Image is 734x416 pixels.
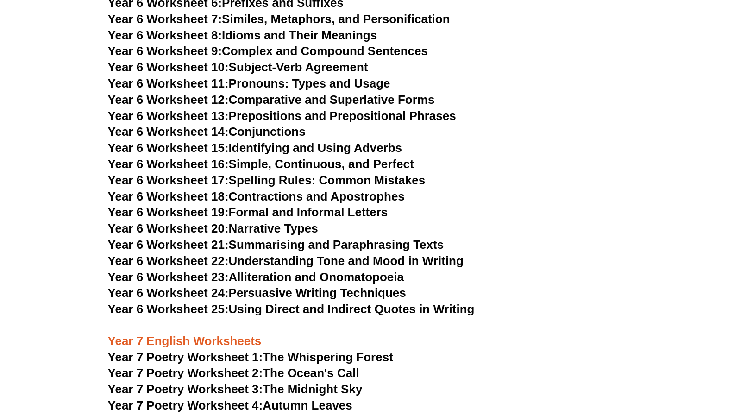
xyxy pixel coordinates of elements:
[108,76,229,90] span: Year 6 Worksheet 11:
[108,189,405,203] a: Year 6 Worksheet 18:Contractions and Apostrophes
[108,254,229,268] span: Year 6 Worksheet 22:
[580,311,734,416] iframe: Chat Widget
[108,189,229,203] span: Year 6 Worksheet 18:
[108,366,359,380] a: Year 7 Poetry Worksheet 2:The Ocean's Call
[108,205,388,219] a: Year 6 Worksheet 19:Formal and Informal Letters
[108,125,306,139] a: Year 6 Worksheet 14:Conjunctions
[108,157,229,171] span: Year 6 Worksheet 16:
[108,398,352,412] a: Year 7 Poetry Worksheet 4:Autumn Leaves
[108,60,368,74] a: Year 6 Worksheet 10:Subject-Verb Agreement
[108,382,363,396] a: Year 7 Poetry Worksheet 3:The Midnight Sky
[108,157,414,171] a: Year 6 Worksheet 16:Simple, Continuous, and Perfect
[108,270,229,284] span: Year 6 Worksheet 23:
[108,93,229,107] span: Year 6 Worksheet 12:
[108,221,229,235] span: Year 6 Worksheet 20:
[108,270,404,284] a: Year 6 Worksheet 23:Alliteration and Onomatopoeia
[108,318,627,349] h3: Year 7 English Worksheets
[108,173,229,187] span: Year 6 Worksheet 17:
[108,238,444,252] a: Year 6 Worksheet 21:Summarising and Paraphrasing Texts
[108,286,406,300] a: Year 6 Worksheet 24:Persuasive Writing Techniques
[108,350,263,364] span: Year 7 Poetry Worksheet 1:
[108,286,229,300] span: Year 6 Worksheet 24:
[108,173,425,187] a: Year 6 Worksheet 17:Spelling Rules: Common Mistakes
[108,302,229,316] span: Year 6 Worksheet 25:
[108,382,263,396] span: Year 7 Poetry Worksheet 3:
[108,141,229,155] span: Year 6 Worksheet 15:
[108,109,229,123] span: Year 6 Worksheet 13:
[108,205,229,219] span: Year 6 Worksheet 19:
[108,76,390,90] a: Year 6 Worksheet 11:Pronouns: Types and Usage
[108,12,222,26] span: Year 6 Worksheet 7:
[108,221,318,235] a: Year 6 Worksheet 20:Narrative Types
[108,44,222,58] span: Year 6 Worksheet 9:
[108,398,263,412] span: Year 7 Poetry Worksheet 4:
[108,125,229,139] span: Year 6 Worksheet 14:
[108,350,393,364] a: Year 7 Poetry Worksheet 1:The Whispering Forest
[108,12,450,26] a: Year 6 Worksheet 7:Similes, Metaphors, and Personification
[108,44,428,58] a: Year 6 Worksheet 9:Complex and Compound Sentences
[108,60,229,74] span: Year 6 Worksheet 10:
[108,28,222,42] span: Year 6 Worksheet 8:
[108,109,456,123] a: Year 6 Worksheet 13:Prepositions and Prepositional Phrases
[108,141,402,155] a: Year 6 Worksheet 15:Identifying and Using Adverbs
[108,302,475,316] a: Year 6 Worksheet 25:Using Direct and Indirect Quotes in Writing
[108,366,263,380] span: Year 7 Poetry Worksheet 2:
[108,93,435,107] a: Year 6 Worksheet 12:Comparative and Superlative Forms
[108,238,229,252] span: Year 6 Worksheet 21:
[108,28,377,42] a: Year 6 Worksheet 8:Idioms and Their Meanings
[108,254,464,268] a: Year 6 Worksheet 22:Understanding Tone and Mood in Writing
